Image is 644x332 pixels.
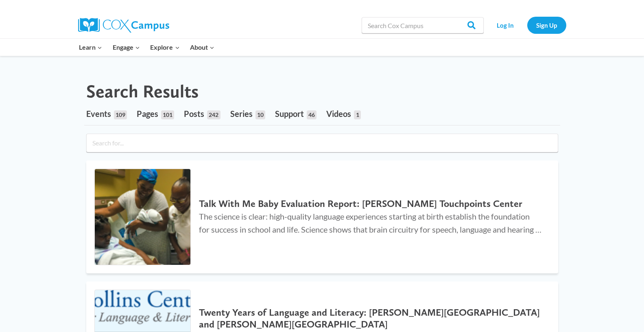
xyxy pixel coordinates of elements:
[307,110,317,119] span: 46
[488,17,566,33] nav: Secondary Navigation
[114,110,127,119] span: 109
[207,110,220,119] span: 242
[199,198,541,210] h2: Talk With Me Baby Evaluation Report: [PERSON_NAME] Touchpoints Center
[190,42,214,53] span: About
[199,211,541,234] span: The science is clear: high-quality language experiences starting at birth establish the foundatio...
[326,109,351,119] span: Videos
[362,17,484,33] input: Search Cox Campus
[184,109,204,119] span: Posts
[86,134,558,152] input: Search for...
[184,102,220,125] a: Posts242
[354,110,360,119] span: 1
[86,102,127,125] a: Events109
[137,102,174,125] a: Pages101
[199,307,541,330] h2: Twenty Years of Language and Literacy: [PERSON_NAME][GEOGRAPHIC_DATA] and [PERSON_NAME][GEOGRAPHI...
[95,169,191,265] img: Talk With Me Baby Evaluation Report: Brazelton Touchpoints Center
[527,17,566,33] a: Sign Up
[79,42,102,53] span: Learn
[113,42,140,53] span: Engage
[150,42,179,53] span: Explore
[86,81,199,102] h1: Search Results
[275,102,317,125] a: Support46
[86,161,558,274] a: Talk With Me Baby Evaluation Report: Brazelton Touchpoints Center Talk With Me Baby Evaluation Re...
[275,109,304,119] span: Support
[326,102,360,125] a: Videos1
[161,110,174,119] span: 101
[488,17,523,33] a: Log In
[255,110,265,119] span: 10
[74,39,220,56] nav: Primary Navigation
[230,109,253,119] span: Series
[86,109,111,119] span: Events
[137,109,158,119] span: Pages
[78,18,169,33] img: Cox Campus
[230,102,265,125] a: Series10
